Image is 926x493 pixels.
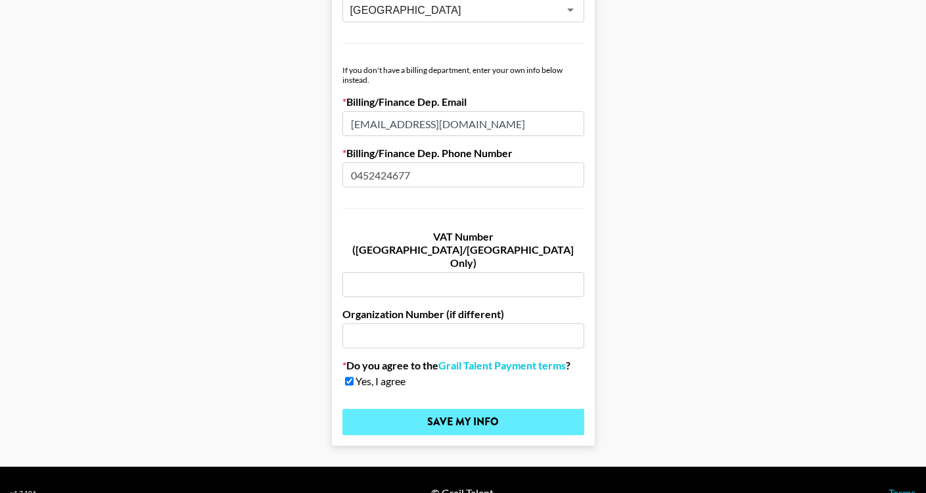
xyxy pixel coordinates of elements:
[561,1,580,19] button: Open
[438,359,566,372] a: Grail Talent Payment terms
[342,147,584,160] label: Billing/Finance Dep. Phone Number
[342,308,584,321] label: Organization Number (if different)
[342,230,584,270] label: VAT Number ([GEOGRAPHIC_DATA]/[GEOGRAPHIC_DATA] Only)
[356,375,405,388] span: Yes, I agree
[342,95,584,108] label: Billing/Finance Dep. Email
[342,359,584,372] label: Do you agree to the ?
[342,65,584,85] div: If you don't have a billing department, enter your own info below instead.
[342,409,584,435] input: Save My Info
